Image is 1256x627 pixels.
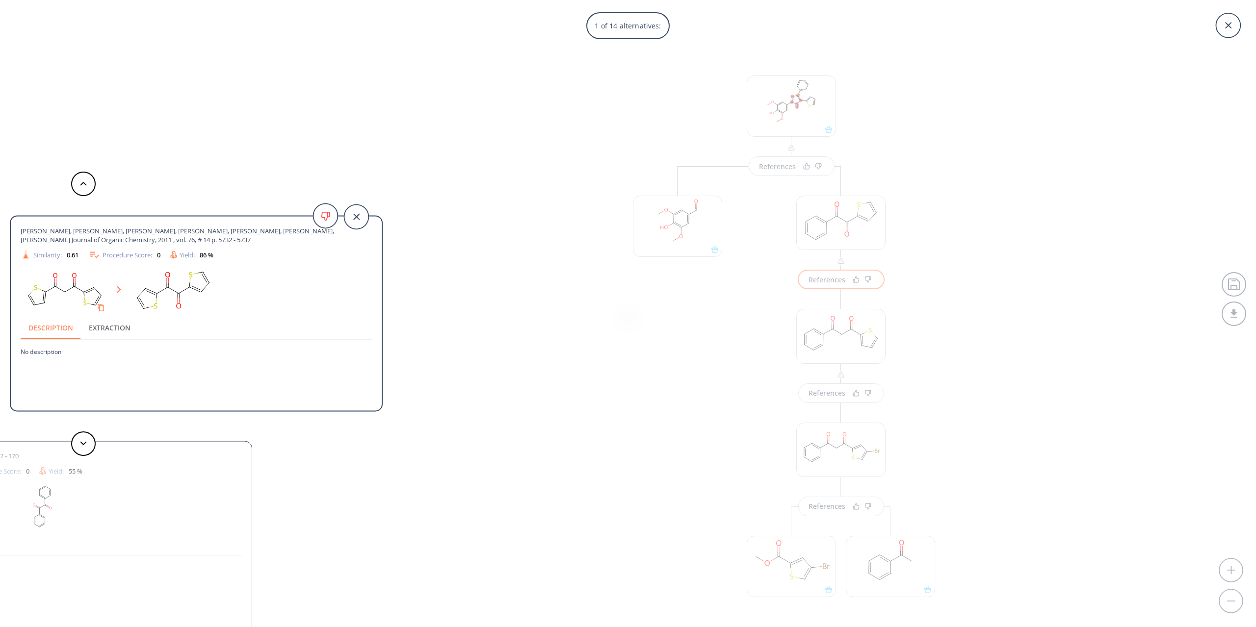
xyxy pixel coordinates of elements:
svg: O=C(CC(=O)c1cccs1)c1cccs1 [21,266,109,316]
p: 1 of 14 alternatives: [590,16,666,36]
div: 0 [157,251,160,258]
span: [PERSON_NAME], [PERSON_NAME], [PERSON_NAME], [PERSON_NAME], [PERSON_NAME], [PERSON_NAME], [PERSON... [21,226,337,244]
button: Description [21,316,81,339]
div: Similarity: [21,250,78,260]
svg: O=C(C(=O)c1cccs1)c1cccs1 [129,266,217,316]
div: 0.61 [67,251,78,258]
button: Extraction [81,316,138,339]
div: 86 % [200,251,213,258]
p: No description [21,340,372,356]
div: Yield: [170,251,213,259]
div: Procedure Score: [88,249,160,261]
button: Copy to clipboard [93,300,109,316]
div: procedure tabs [21,316,372,339]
